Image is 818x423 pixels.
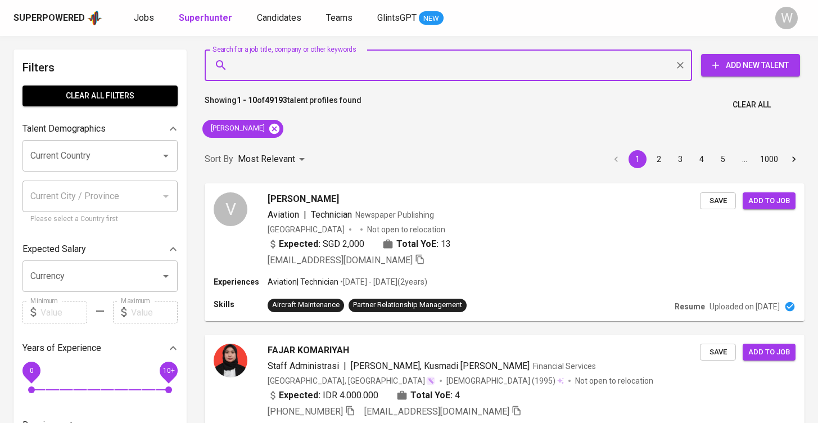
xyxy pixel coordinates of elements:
[419,13,444,24] span: NEW
[441,237,451,251] span: 13
[268,192,339,206] span: [PERSON_NAME]
[214,276,268,287] p: Experiences
[775,7,798,29] div: W
[238,152,295,166] p: Most Relevant
[31,89,169,103] span: Clear All filters
[40,301,87,323] input: Value
[205,94,361,115] p: Showing of talent profiles found
[257,11,304,25] a: Candidates
[268,255,413,265] span: [EMAIL_ADDRESS][DOMAIN_NAME]
[22,242,86,256] p: Expected Salary
[710,58,791,73] span: Add New Talent
[455,389,460,402] span: 4
[22,118,178,140] div: Talent Demographics
[22,238,178,260] div: Expected Salary
[785,150,803,168] button: Go to next page
[748,346,790,359] span: Add to job
[268,389,378,402] div: IDR 4.000.000
[22,58,178,76] h6: Filters
[338,276,427,287] p: • [DATE] - [DATE] ( 2 years )
[426,376,435,385] img: magic_wand.svg
[757,150,781,168] button: Go to page 1000
[268,224,345,235] div: [GEOGRAPHIC_DATA]
[743,192,796,210] button: Add to job
[22,341,101,355] p: Years of Experience
[268,276,338,287] p: Aviation | Technician
[268,237,364,251] div: SGD 2,000
[377,12,417,23] span: GlintsGPT
[214,192,247,226] div: V
[268,344,349,357] span: FAJAR KOMARIYAH
[22,337,178,359] div: Years of Experience
[748,195,790,208] span: Add to job
[446,375,532,386] span: [DEMOGRAPHIC_DATA]
[268,361,339,371] span: Staff Administrasi
[714,150,732,168] button: Go to page 5
[272,300,340,310] div: Aircraft Maintenance
[671,150,689,168] button: Go to page 3
[706,346,730,359] span: Save
[268,406,343,417] span: [PHONE_NUMBER]
[675,301,705,312] p: Resume
[700,192,736,210] button: Save
[728,94,775,115] button: Clear All
[733,98,771,112] span: Clear All
[22,85,178,106] button: Clear All filters
[268,209,299,220] span: Aviation
[344,359,346,373] span: |
[396,237,439,251] b: Total YoE:
[237,96,257,105] b: 1 - 10
[735,154,753,165] div: …
[700,344,736,361] button: Save
[179,11,234,25] a: Superhunter
[158,148,174,164] button: Open
[605,150,805,168] nav: pagination navigation
[629,150,647,168] button: page 1
[162,367,174,375] span: 10+
[257,12,301,23] span: Candidates
[650,150,668,168] button: Go to page 2
[134,11,156,25] a: Jobs
[29,367,33,375] span: 0
[214,299,268,310] p: Skills
[205,183,805,321] a: V[PERSON_NAME]Aviation|TechnicianNewspaper Publishing[GEOGRAPHIC_DATA]Not open to relocationExpec...
[446,375,564,386] div: (1995)
[311,209,352,220] span: Technician
[326,11,355,25] a: Teams
[13,10,102,26] a: Superpoweredapp logo
[279,237,320,251] b: Expected:
[355,210,434,219] span: Newspaper Publishing
[575,375,653,386] p: Not open to relocation
[87,10,102,26] img: app logo
[279,389,320,402] b: Expected:
[265,96,287,105] b: 49193
[30,214,170,225] p: Please select a Country first
[701,54,800,76] button: Add New Talent
[377,11,444,25] a: GlintsGPT NEW
[22,122,106,136] p: Talent Demographics
[367,224,445,235] p: Not open to relocation
[179,12,232,23] b: Superhunter
[202,120,283,138] div: [PERSON_NAME]
[706,195,730,208] span: Save
[364,406,509,417] span: [EMAIL_ADDRESS][DOMAIN_NAME]
[743,344,796,361] button: Add to job
[134,12,154,23] span: Jobs
[351,361,530,371] span: [PERSON_NAME], Kusmadi [PERSON_NAME]
[158,268,174,284] button: Open
[214,344,247,377] img: b69dc1bb9ff69e85f586fb4c1d422d27.jpg
[202,123,272,134] span: [PERSON_NAME]
[533,362,596,371] span: Financial Services
[131,301,178,323] input: Value
[13,12,85,25] div: Superpowered
[709,301,780,312] p: Uploaded on [DATE]
[672,57,688,73] button: Clear
[205,152,233,166] p: Sort By
[353,300,462,310] div: Partner Relationship Management
[238,149,309,170] div: Most Relevant
[693,150,711,168] button: Go to page 4
[304,208,306,222] span: |
[410,389,453,402] b: Total YoE:
[268,375,435,386] div: [GEOGRAPHIC_DATA], [GEOGRAPHIC_DATA]
[326,12,352,23] span: Teams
